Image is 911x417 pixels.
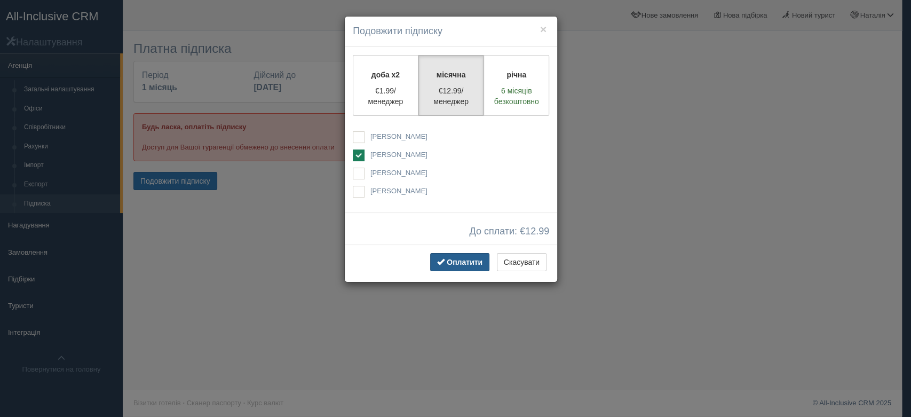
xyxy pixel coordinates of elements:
span: [PERSON_NAME] [370,151,427,159]
span: [PERSON_NAME] [370,169,427,177]
button: × [540,23,546,35]
button: Скасувати [497,253,546,271]
p: €12.99/менеджер [425,85,477,107]
span: [PERSON_NAME] [370,132,427,140]
p: доба x2 [360,69,411,80]
button: Оплатити [430,253,489,271]
span: 12.99 [525,226,549,237]
span: До сплати: € [469,226,549,237]
p: 6 місяців безкоштовно [490,85,542,107]
span: [PERSON_NAME] [370,187,427,195]
span: Оплатити [447,258,482,266]
h4: Подовжити підписку [353,25,549,38]
p: річна [490,69,542,80]
p: €1.99/менеджер [360,85,411,107]
p: місячна [425,69,477,80]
